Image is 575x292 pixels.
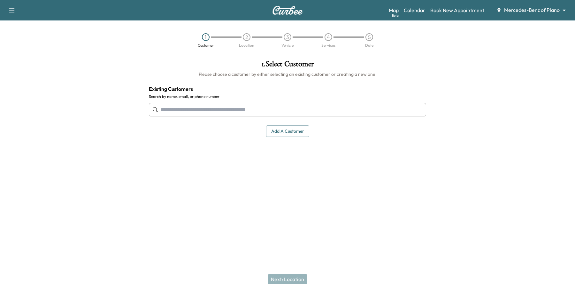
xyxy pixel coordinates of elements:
h6: Please choose a customer by either selecting an existing customer or creating a new one. [149,71,426,77]
h4: Existing Customers [149,85,426,93]
div: 4 [325,33,332,41]
a: Book New Appointment [430,6,484,14]
div: 2 [243,33,250,41]
span: Mercedes-Benz of Plano [504,6,560,14]
div: 5 [365,33,373,41]
div: Date [365,43,373,47]
button: Add a customer [266,125,309,137]
div: 3 [284,33,291,41]
div: Services [321,43,335,47]
div: 1 [202,33,210,41]
h1: 1 . Select Customer [149,60,426,71]
div: Location [239,43,254,47]
a: MapBeta [389,6,399,14]
div: Vehicle [281,43,294,47]
label: Search by name, email, or phone number [149,94,426,99]
div: Beta [392,13,399,18]
img: Curbee Logo [272,6,303,15]
div: Customer [198,43,214,47]
a: Calendar [404,6,425,14]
